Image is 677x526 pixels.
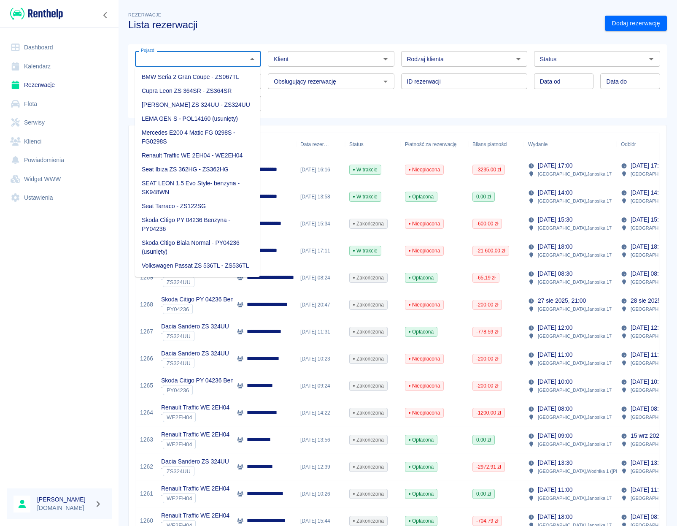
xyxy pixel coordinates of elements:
button: Otwórz [512,53,524,65]
li: Cupra Leon ZS 364SR - ZS364SR [135,84,260,98]
div: ` [161,385,246,395]
p: Dacia Sandero ZS 324UU [161,322,229,331]
p: [DATE] 08:30 [631,512,665,521]
span: Opłacona [405,274,437,282]
span: -65,19 zł [473,274,499,282]
h3: Lista rezerwacji [128,19,598,31]
div: Klient [233,133,296,156]
span: Nieopłacona [405,166,443,174]
div: [DATE] 13:58 [296,183,345,210]
span: WE2EH04 [163,414,195,420]
p: [GEOGRAPHIC_DATA] , Janosika 17 [538,359,612,367]
a: Widget WWW [7,170,112,189]
button: Otwórz [380,76,391,87]
li: [PERSON_NAME] ZS 324UU - ZS324UU [135,98,260,112]
span: PY04236 [163,306,192,312]
span: -2972,91 zł [473,463,504,471]
li: Skoda Citigo Biala Normal - PY04236 (usunięty) [135,236,260,259]
a: Serwisy [7,113,112,132]
span: -1200,00 zł [473,409,504,417]
p: Renault Traffic WE 2EH04 [161,403,229,412]
p: [DATE] 15:30 [631,215,665,224]
span: -600,00 zł [473,220,502,228]
div: [DATE] 12:39 [296,453,345,480]
p: [DATE] 11:00 [538,350,572,359]
div: Status [349,133,364,156]
p: [GEOGRAPHIC_DATA] , Janosika 17 [538,440,612,448]
p: [DATE] 08:30 [631,269,665,278]
span: -704,79 zł [473,517,502,525]
p: [DATE] 18:00 [538,512,572,521]
div: [DATE] 17:11 [296,237,345,264]
a: 1260 [140,516,153,525]
span: WE2EH04 [163,495,195,502]
p: [DATE] 14:00 [631,188,665,197]
span: ZS324UU [163,279,194,285]
p: [DATE] 10:00 [538,377,572,386]
span: 0,00 zł [473,193,494,201]
div: [DATE] 15:34 [296,210,345,237]
p: [DATE] 13:30 [631,458,665,467]
a: 1264 [140,408,153,417]
p: [DATE] 18:00 [538,242,572,251]
p: [GEOGRAPHIC_DATA] , Janosika 17 [538,332,612,340]
div: ` [161,304,246,314]
p: [DATE] 13:30 [538,458,572,467]
li: Volkswagen Passat ZS 536TL - ZS536TL [135,259,260,273]
a: Renthelp logo [7,7,63,21]
li: VW Passat ZS 915TP - ZS915TP [135,273,260,287]
div: Płatność za rezerwację [401,133,468,156]
span: W trakcie [350,247,381,255]
div: Odbiór [621,133,636,156]
span: Nieopłacona [405,247,443,255]
a: 1263 [140,435,153,444]
p: [GEOGRAPHIC_DATA] , Janosika 17 [538,413,612,421]
span: Nieopłacona [405,355,443,363]
p: [DATE] 11:00 [631,485,665,494]
span: PY04236 [163,387,192,393]
div: [DATE] 14:22 [296,399,345,426]
p: [GEOGRAPHIC_DATA] , Wodnika 1 ([PERSON_NAME]) [538,467,651,475]
div: [DATE] 09:24 [296,372,345,399]
button: Zamknij [246,53,258,65]
span: Opłacona [405,463,437,471]
a: Ustawienia [7,188,112,207]
div: Bilans płatności [472,133,507,156]
a: 1269 [140,273,153,282]
div: ` [161,493,229,503]
a: 1266 [140,354,153,363]
span: ZS324UU [163,468,194,474]
p: [GEOGRAPHIC_DATA] , Janosika 17 [538,494,612,502]
span: W trakcie [350,193,381,201]
span: ZS324UU [163,333,194,339]
p: 27 sie 2025, 21:00 [538,296,586,305]
button: Sort [329,138,341,150]
p: Renault Traffic WE 2EH04 [161,511,229,520]
div: [DATE] 10:23 [296,345,345,372]
p: [GEOGRAPHIC_DATA] , Janosika 17 [538,224,612,232]
a: 1267 [140,327,153,336]
a: 1268 [140,300,153,309]
img: Renthelp logo [10,7,63,21]
p: [DATE] 08:30 [538,269,572,278]
input: DD.MM.YYYY [600,73,660,89]
div: Wydanie [524,133,617,156]
p: [DATE] 11:00 [538,485,572,494]
div: [DATE] 10:26 [296,480,345,507]
p: [GEOGRAPHIC_DATA] , Janosika 17 [538,170,612,178]
span: -200,00 zł [473,382,502,390]
button: Sort [548,138,559,150]
p: [DATE] 17:00 [538,161,572,170]
span: Zakończona [350,274,387,282]
span: Zakończona [350,463,387,471]
a: Dashboard [7,38,112,57]
span: Zakończona [350,220,387,228]
a: Rezerwacje [7,76,112,95]
a: Flota [7,95,112,114]
span: Zakończona [350,301,387,309]
a: Powiadomienia [7,151,112,170]
div: Wydanie [528,133,548,156]
li: Skoda Citigo PY 04236 Benzyna - PY04236 [135,213,260,236]
span: Nieopłacona [405,409,443,417]
div: Płatność za rezerwację [405,133,457,156]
